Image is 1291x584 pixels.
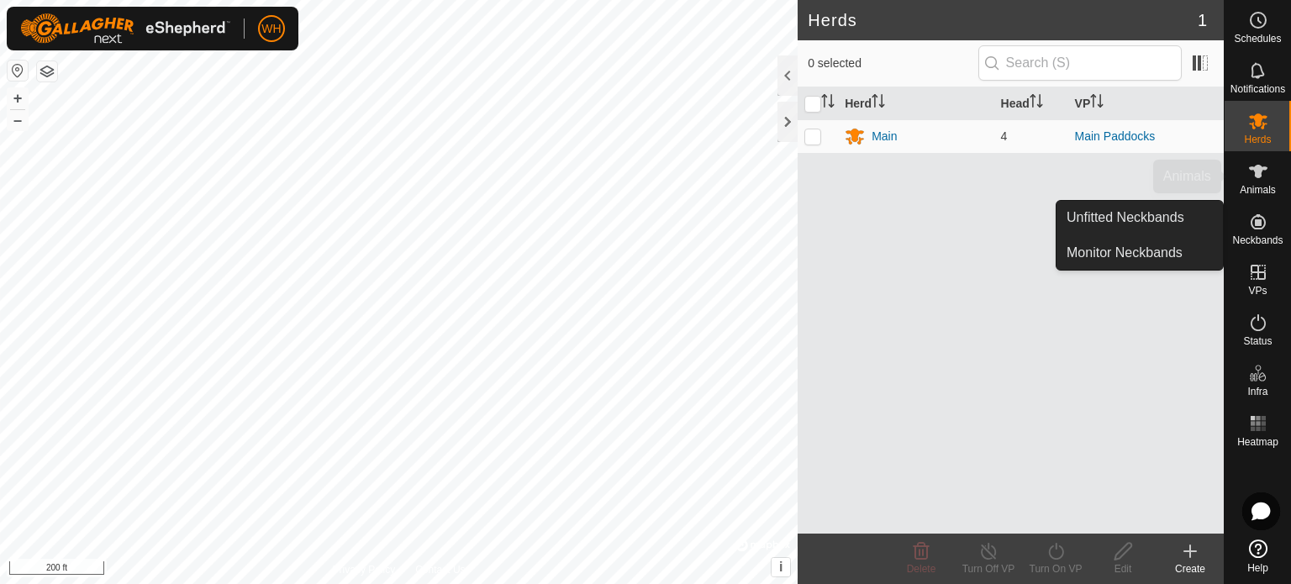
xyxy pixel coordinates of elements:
button: + [8,88,28,108]
div: Turn On VP [1022,561,1089,576]
p-sorticon: Activate to sort [872,97,885,110]
span: Neckbands [1232,235,1283,245]
span: Infra [1247,387,1267,397]
a: Monitor Neckbands [1057,236,1223,270]
p-sorticon: Activate to sort [1030,97,1043,110]
span: Help [1247,563,1268,573]
span: 1 [1198,8,1207,33]
h2: Herds [808,10,1198,30]
a: Main Paddocks [1075,129,1156,143]
a: Contact Us [415,562,465,577]
span: Monitor Neckbands [1067,243,1183,263]
a: Privacy Policy [333,562,396,577]
th: VP [1068,87,1224,120]
th: Head [994,87,1068,120]
input: Search (S) [978,45,1182,81]
span: Schedules [1234,34,1281,44]
div: Create [1157,561,1224,576]
img: Gallagher Logo [20,13,230,44]
span: Herds [1244,134,1271,145]
span: VPs [1248,286,1267,296]
div: Edit [1089,561,1157,576]
div: Turn Off VP [955,561,1022,576]
span: Notifications [1230,84,1285,94]
span: 0 selected [808,55,977,72]
span: Heatmap [1237,437,1278,447]
span: Animals [1240,185,1276,195]
button: Reset Map [8,61,28,81]
p-sorticon: Activate to sort [1090,97,1104,110]
span: Status [1243,336,1272,346]
span: Delete [907,563,936,575]
th: Herd [838,87,993,120]
span: 4 [1001,129,1008,143]
a: Unfitted Neckbands [1057,201,1223,234]
div: Main [872,128,897,145]
button: Map Layers [37,61,57,82]
p-sorticon: Activate to sort [821,97,835,110]
span: Unfitted Neckbands [1067,208,1184,228]
a: Help [1225,533,1291,580]
button: i [772,558,790,576]
span: WH [261,20,281,38]
button: – [8,110,28,130]
span: i [779,560,783,574]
